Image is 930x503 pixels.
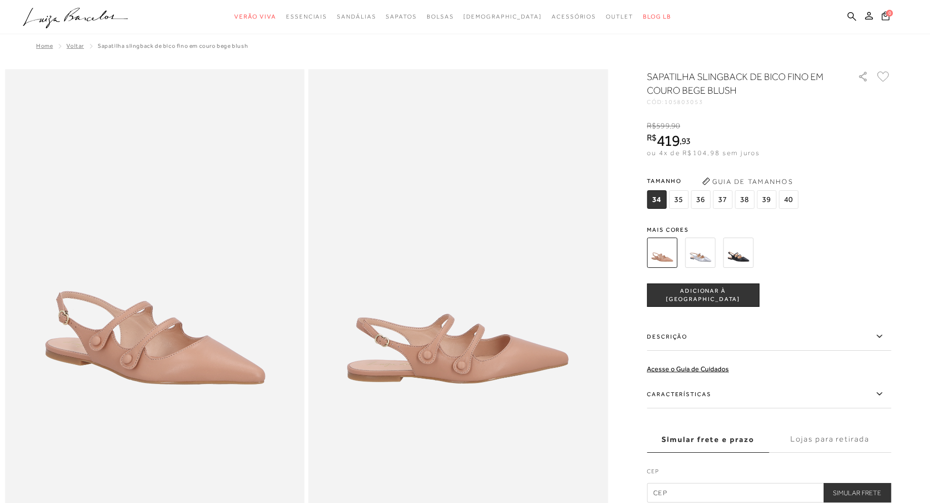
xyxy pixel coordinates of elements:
a: noSubCategoriesText [386,8,416,26]
span: 599 [656,121,669,130]
span: 105803053 [664,99,703,105]
a: noSubCategoriesText [337,8,376,26]
span: Mais cores [647,227,891,233]
span: Tamanho [647,174,801,188]
span: Essenciais [286,13,327,20]
a: noSubCategoriesText [234,8,276,26]
label: Características [647,380,891,408]
button: 0 [879,11,892,24]
span: 419 [657,132,680,149]
a: Voltar [66,42,84,49]
button: ADICIONAR À [GEOGRAPHIC_DATA] [647,283,759,307]
a: noSubCategoriesText [606,8,633,26]
span: 0 [886,10,893,17]
label: Lojas para retirada [769,426,891,453]
span: ou 4x de R$104,98 sem juros [647,149,760,157]
span: 93 [682,136,691,146]
div: CÓD: [647,99,842,105]
label: CEP [647,467,891,481]
span: Sapatos [386,13,416,20]
span: [DEMOGRAPHIC_DATA] [463,13,542,20]
span: BLOG LB [643,13,671,20]
span: Bolsas [427,13,454,20]
span: ADICIONAR À [GEOGRAPHIC_DATA] [647,287,759,304]
i: , [670,121,681,130]
span: 38 [735,190,754,209]
input: CEP [647,483,891,503]
a: noSubCategoriesText [463,8,542,26]
a: noSubCategoriesText [552,8,596,26]
span: 36 [691,190,710,209]
span: Verão Viva [234,13,276,20]
a: BLOG LB [643,8,671,26]
span: 37 [713,190,732,209]
i: , [680,137,691,145]
a: noSubCategoriesText [286,8,327,26]
span: Sandálias [337,13,376,20]
button: Simular Frete [823,483,891,503]
label: Simular frete e prazo [647,426,769,453]
a: Acesse o Guia de Cuidados [647,365,729,373]
i: R$ [647,133,657,142]
a: Home [36,42,53,49]
i: R$ [647,121,656,130]
span: Outlet [606,13,633,20]
a: noSubCategoriesText [427,8,454,26]
h1: SAPATILHA SLINGBACK DE BICO FINO EM COURO BEGE BLUSH [647,70,830,97]
span: 90 [671,121,680,130]
span: Acessórios [552,13,596,20]
label: Descrição [647,322,891,351]
span: 35 [669,190,688,209]
span: 34 [647,190,666,209]
span: SAPATILHA SLINGBACK DE BICO FINO EM COURO BEGE BLUSH [98,42,248,49]
img: SAPATILHA SLINGBACK DE BICO FINO EM COURO BEGE BLUSH [647,238,677,268]
span: 40 [779,190,798,209]
button: Guia de Tamanhos [699,174,796,189]
span: 39 [757,190,776,209]
img: SAPATILHA SLINGBACK DE BICO FINO EM COURO CROCO PRATA [685,238,715,268]
img: SAPATILHA SLINGBACK DE BICO FINO EM COURO PRETO [723,238,753,268]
